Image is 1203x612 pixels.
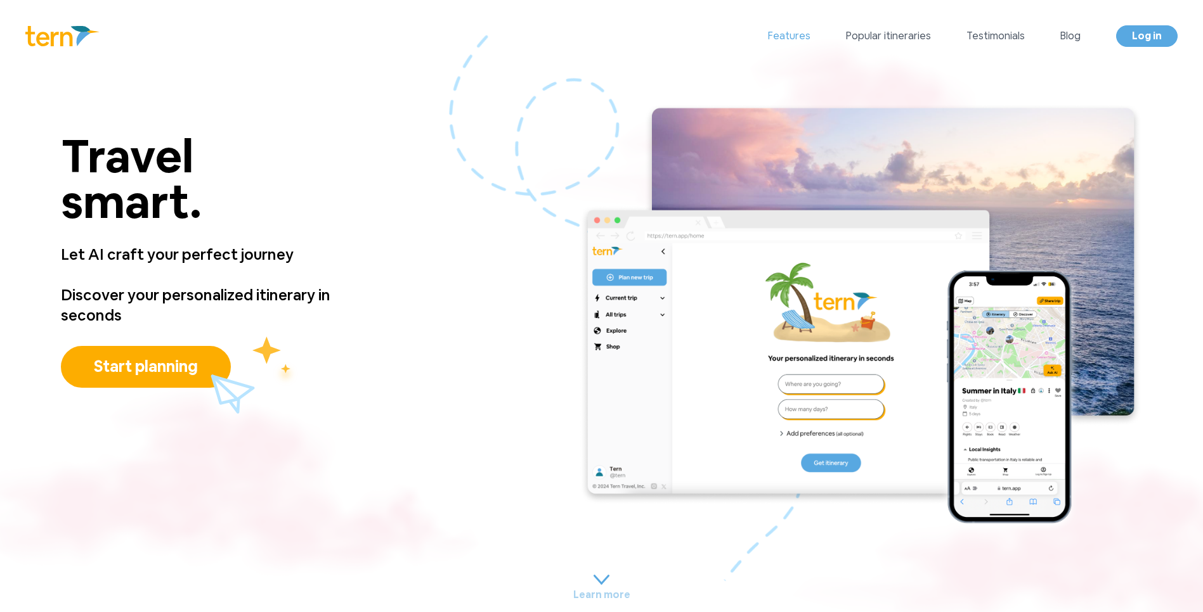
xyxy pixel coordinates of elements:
img: yellow_stars.fff7e055.svg [245,334,298,386]
a: Popular itineraries [846,29,931,44]
p: Learn more [573,587,630,602]
span: Log in [1132,29,1162,42]
img: plane.fbf33879.svg [211,371,255,411]
a: Features [768,29,810,44]
img: carrot.9d4c0c77.svg [594,575,609,585]
a: Testimonials [966,29,1025,44]
p: Discover your personalized itinerary in seconds [61,285,386,326]
p: Let AI craft your perfect journey [61,224,386,285]
a: Blog [1060,29,1081,44]
img: Logo [25,26,100,46]
p: Travel smart. [61,133,386,224]
a: Log in [1116,25,1178,47]
img: main.4bdb0901.png [580,103,1142,534]
button: Start planning [61,346,231,388]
